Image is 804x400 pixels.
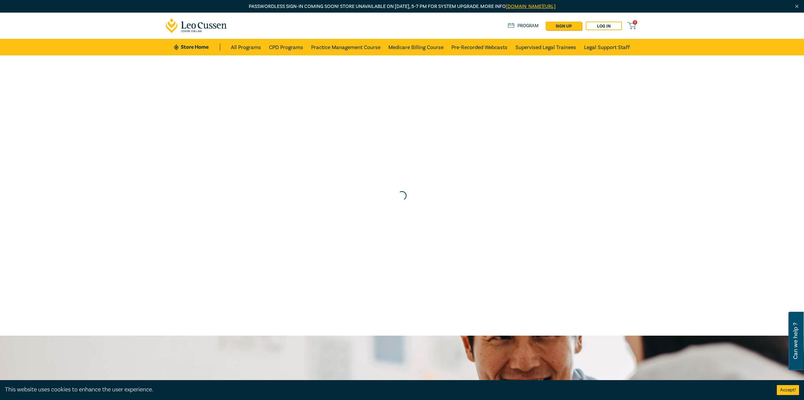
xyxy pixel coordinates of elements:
[388,39,443,55] a: Medicare Billing Course
[794,4,800,9] img: Close
[546,22,582,30] a: sign up
[584,39,630,55] a: Legal Support Staff
[633,20,637,25] span: 0
[586,22,622,30] a: Log in
[5,385,767,394] div: This website uses cookies to enhance the user experience.
[231,39,261,55] a: All Programs
[508,22,539,30] a: Program
[174,43,220,51] a: Store Home
[166,3,638,10] p: Passwordless sign-in coming soon! Store unavailable on [DATE], 5–7 PM for system upgrade. More info
[269,39,303,55] a: CPD Programs
[792,316,799,366] span: Can we help ?
[515,39,576,55] a: Supervised Legal Trainees
[777,385,799,395] button: Accept cookies
[451,39,507,55] a: Pre-Recorded Webcasts
[506,3,556,10] a: [DOMAIN_NAME][URL]
[311,39,380,55] a: Practice Management Course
